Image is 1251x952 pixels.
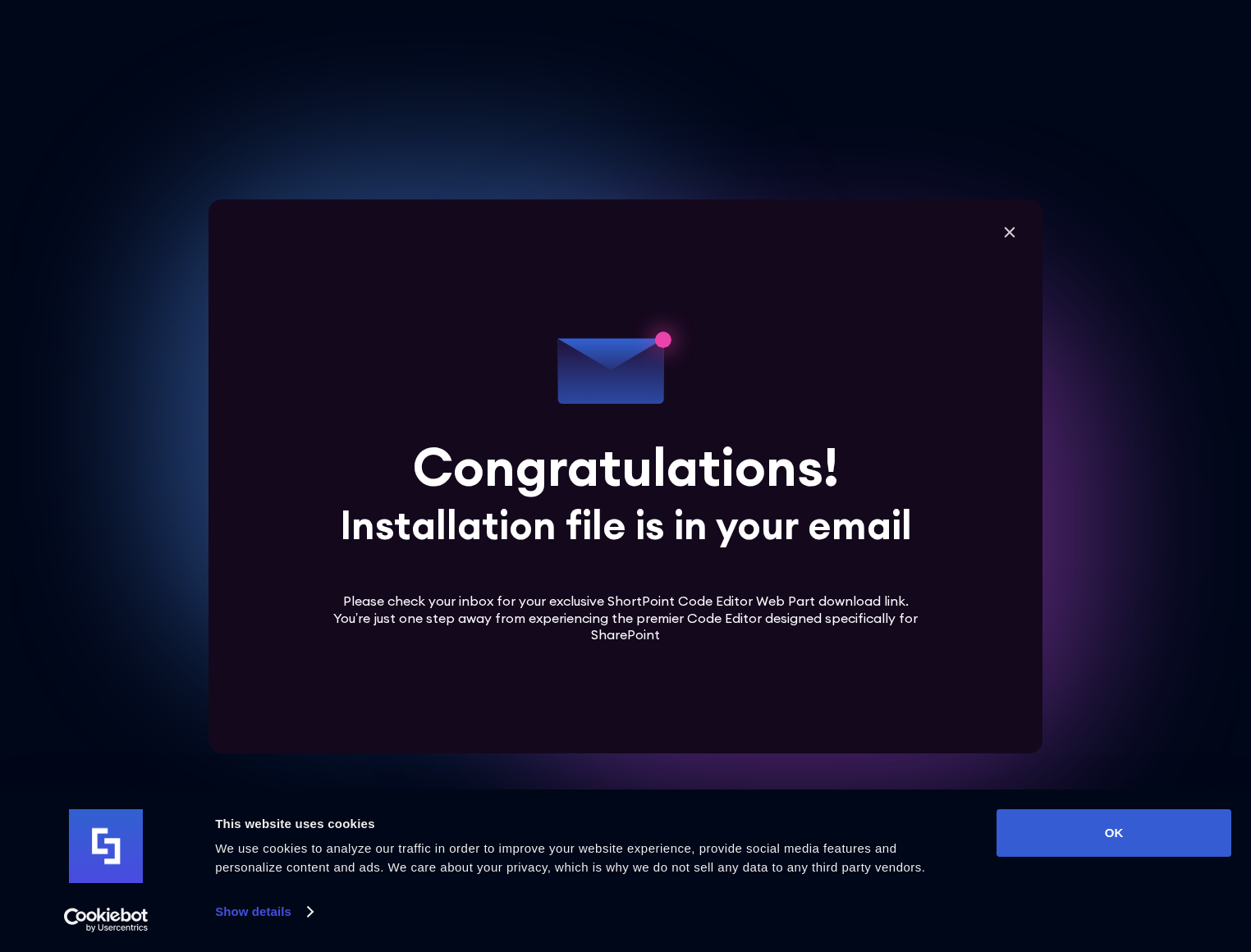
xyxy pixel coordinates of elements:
[34,908,178,932] a: Usercentrics Cookiebot - opens in a new window
[328,593,924,643] div: Please check your inbox for your exclusive ShortPoint Code Editor Web Part download link. You’re ...
[215,841,925,874] span: We use cookies to analyze our traffic in order to improve your website experience, provide social...
[215,814,960,834] div: This website uses cookies
[69,809,143,883] img: logo
[997,809,1231,857] button: OK
[413,441,839,493] div: Congratulations!
[215,899,312,924] a: Show details
[340,506,912,545] div: Installation file is in your email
